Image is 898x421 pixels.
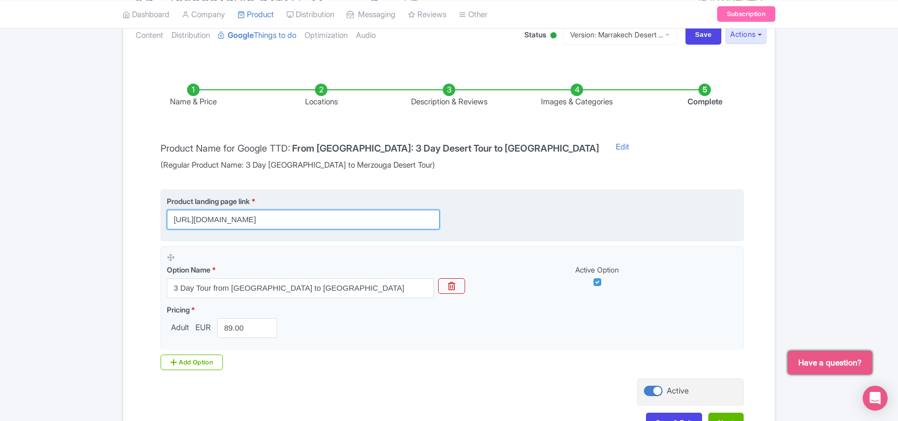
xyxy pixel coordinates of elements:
[167,278,434,298] input: Option Name
[257,84,385,108] li: Locations
[356,19,376,52] a: Audio
[217,318,277,338] input: 0.00
[563,24,677,45] a: Version: Marrakech Desert ...
[385,84,513,108] li: Description & Reviews
[161,143,290,154] span: Product Name for Google TTD:
[798,357,862,369] span: Have a question?
[228,30,254,42] strong: Google
[667,385,689,397] div: Active
[129,84,257,108] li: Name & Price
[305,19,348,52] a: Optimization
[685,25,722,45] input: Save
[513,84,641,108] li: Images & Categories
[161,355,223,370] div: Add Option
[548,28,559,44] div: Active
[524,29,546,40] span: Status
[167,322,193,334] span: Adult
[218,19,296,52] a: GoogleThings to do
[136,19,163,52] a: Content
[717,6,775,22] a: Subscription
[167,265,210,274] span: Option Name
[193,322,213,334] span: EUR
[167,197,250,206] span: Product landing page link
[575,265,619,274] span: Active Option
[161,159,599,171] span: (Regular Product Name: 3 Day [GEOGRAPHIC_DATA] to Merzouga Desert Tour)
[641,84,769,108] li: Complete
[605,141,640,171] a: Edit
[171,19,210,52] a: Distribution
[725,25,767,44] button: Actions
[167,210,440,229] input: Product landing page link
[788,351,872,374] button: Have a question?
[167,305,190,314] span: Pricing
[863,386,888,411] div: Open Intercom Messenger
[292,143,599,154] h4: From [GEOGRAPHIC_DATA]: 3 Day Desert Tour to [GEOGRAPHIC_DATA]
